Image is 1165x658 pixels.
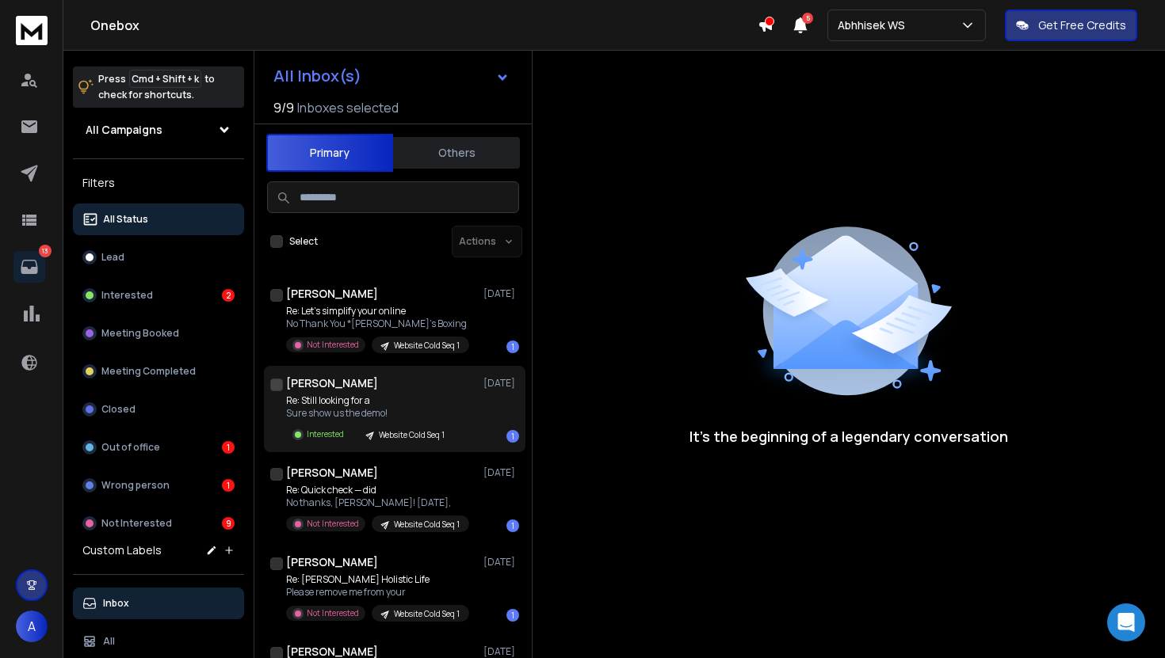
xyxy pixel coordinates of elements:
[98,71,215,103] p: Press to check for shortcuts.
[394,608,460,620] p: Website Cold Seq 1
[307,607,359,619] p: Not Interested
[483,377,519,390] p: [DATE]
[266,134,393,172] button: Primary
[286,375,378,391] h1: [PERSON_NAME]
[273,68,361,84] h1: All Inbox(s)
[129,70,201,88] span: Cmd + Shift + k
[286,465,378,481] h1: [PERSON_NAME]
[286,554,378,570] h1: [PERSON_NAME]
[506,609,519,622] div: 1
[73,318,244,349] button: Meeting Booked
[103,213,148,226] p: All Status
[101,251,124,264] p: Lead
[307,428,344,440] p: Interested
[286,286,378,302] h1: [PERSON_NAME]
[73,356,244,387] button: Meeting Completed
[101,289,153,302] p: Interested
[289,235,318,248] label: Select
[1005,10,1137,41] button: Get Free Credits
[73,508,244,539] button: Not Interested9
[73,242,244,273] button: Lead
[16,610,48,642] button: A
[286,484,469,496] p: Re: Quick check — did
[222,517,235,530] div: 9
[73,432,244,463] button: Out of office1
[689,425,1008,447] p: It’s the beginning of a legendary conversation
[101,479,170,492] p: Wrong person
[73,394,244,425] button: Closed
[39,245,52,257] p: 13
[286,318,469,330] p: No Thank You *[PERSON_NAME]'s Boxing
[483,645,519,658] p: [DATE]
[506,340,519,353] div: 1
[802,13,813,24] span: 5
[286,394,454,407] p: Re: Still looking for a
[101,327,179,340] p: Meeting Booked
[103,635,115,648] p: All
[73,626,244,657] button: All
[1038,17,1126,33] p: Get Free Credits
[222,289,235,302] div: 2
[16,16,48,45] img: logo
[73,280,244,311] button: Interested2
[90,16,758,35] h1: Onebox
[286,305,469,318] p: Re: Let’s simplify your online
[286,496,469,509] p: No thanks, [PERSON_NAME]! [DATE],
[222,441,235,454] div: 1
[393,135,520,170] button: Others
[261,60,522,92] button: All Inbox(s)
[506,430,519,443] div: 1
[483,556,519,569] p: [DATE]
[286,586,469,599] p: Please remove me from your
[483,466,519,479] p: [DATE]
[307,339,359,351] p: Not Interested
[82,542,162,558] h3: Custom Labels
[286,573,469,586] p: Re: [PERSON_NAME] Holistic Life
[101,441,160,454] p: Out of office
[103,597,129,610] p: Inbox
[222,479,235,492] div: 1
[13,251,45,283] a: 13
[307,518,359,530] p: Not Interested
[394,519,460,531] p: Website Cold Seq 1
[394,340,460,352] p: Website Cold Seq 1
[101,403,136,416] p: Closed
[297,98,399,117] h3: Inboxes selected
[73,470,244,501] button: Wrong person1
[73,588,244,619] button: Inbox
[379,429,445,441] p: Website Cold Seq 1
[73,114,244,146] button: All Campaigns
[506,519,519,532] div: 1
[86,122,162,138] h1: All Campaigns
[273,98,294,117] span: 9 / 9
[73,203,244,235] button: All Status
[286,407,454,420] p: Sure show us the demo!
[1107,603,1145,641] div: Open Intercom Messenger
[483,287,519,300] p: [DATE]
[838,17,911,33] p: Abhhisek WS
[101,517,172,530] p: Not Interested
[101,365,196,378] p: Meeting Completed
[73,172,244,194] h3: Filters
